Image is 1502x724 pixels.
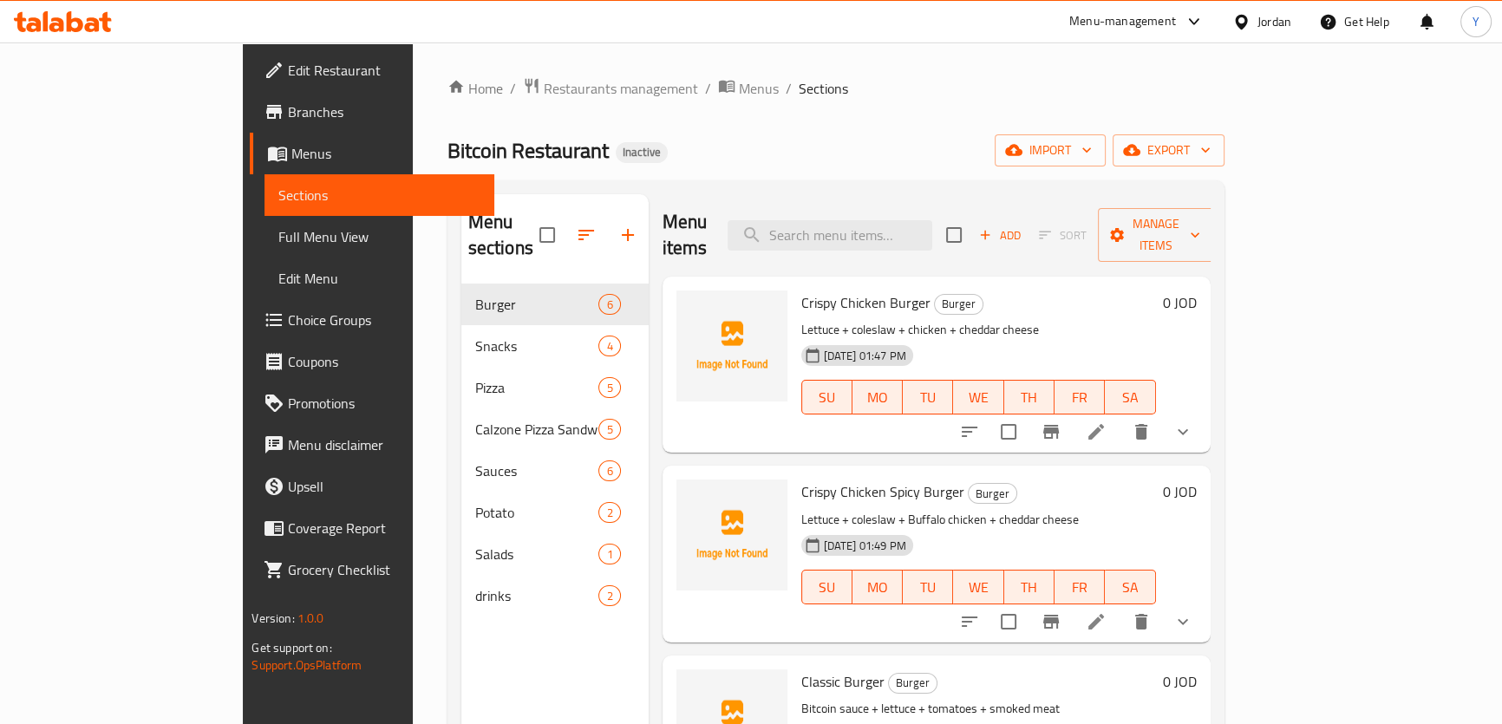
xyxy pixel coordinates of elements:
a: Edit Menu [264,258,493,299]
span: Menus [291,143,480,164]
div: items [598,336,620,356]
span: Choice Groups [288,310,480,330]
span: Upsell [288,476,480,497]
span: Manage items [1112,213,1200,257]
button: Add section [607,214,649,256]
a: Restaurants management [523,77,698,100]
div: Pizza5 [461,367,649,408]
span: MO [859,385,896,410]
li: / [705,78,711,99]
a: Upsell [250,466,493,507]
button: export [1113,134,1224,166]
span: SU [809,385,846,410]
div: items [598,544,620,564]
span: 6 [599,463,619,479]
a: Coupons [250,341,493,382]
button: TH [1004,380,1055,414]
a: Branches [250,91,493,133]
a: Edit Restaurant [250,49,493,91]
div: items [598,294,620,315]
a: Menus [250,133,493,174]
span: FR [1061,385,1098,410]
span: Sort sections [565,214,607,256]
a: Menus [718,77,779,100]
button: FR [1055,380,1105,414]
span: Branches [288,101,480,122]
a: Choice Groups [250,299,493,341]
span: Coupons [288,351,480,372]
span: Sauces [475,460,599,481]
span: Sections [799,78,848,99]
span: Menu disclaimer [288,434,480,455]
div: Menu-management [1069,11,1176,32]
a: Support.OpsPlatform [251,654,362,676]
p: Lettuce + coleslaw + Buffalo chicken + cheddar cheese [801,509,1156,531]
button: MO [852,380,903,414]
div: drinks [475,585,599,606]
span: Select section [936,217,972,253]
svg: Show Choices [1172,421,1193,442]
div: Inactive [616,142,668,163]
span: 1 [599,546,619,563]
li: / [510,78,516,99]
span: Edit Menu [278,268,480,289]
div: items [598,585,620,606]
span: Burger [935,294,983,314]
span: Burger [969,484,1016,504]
a: Edit menu item [1086,611,1107,632]
div: Calzone Pizza Sandwich5 [461,408,649,450]
h6: 0 JOD [1163,669,1197,694]
span: Select to update [990,603,1027,640]
span: import [1009,140,1092,161]
div: Burger [968,483,1017,504]
span: Y [1473,12,1479,31]
li: / [786,78,792,99]
div: Calzone Pizza Sandwich [475,419,599,440]
span: Crispy Chicken Burger [801,290,931,316]
span: Full Menu View [278,226,480,247]
span: Add item [972,222,1028,249]
span: 2 [599,588,619,604]
span: Select all sections [529,217,565,253]
button: show more [1162,411,1204,453]
a: Edit menu item [1086,421,1107,442]
div: items [598,419,620,440]
span: SA [1112,575,1148,600]
span: Classic Burger [801,669,885,695]
span: Pizza [475,377,599,398]
button: show more [1162,601,1204,642]
span: Add [976,225,1023,245]
p: Bitcoin sauce + lettuce + tomatoes + smoked meat [801,698,1156,720]
div: drinks2 [461,575,649,616]
span: export [1126,140,1211,161]
div: Sauces6 [461,450,649,492]
div: Snacks [475,336,599,356]
span: TU [910,575,946,600]
span: 6 [599,297,619,313]
button: Add [972,222,1028,249]
span: Select section first [1028,222,1098,249]
span: [DATE] 01:47 PM [817,348,913,364]
button: import [995,134,1106,166]
div: items [598,460,620,481]
span: 2 [599,505,619,521]
span: Salads [475,544,599,564]
div: Salads1 [461,533,649,575]
span: 5 [599,421,619,438]
div: Snacks4 [461,325,649,367]
span: Edit Restaurant [288,60,480,81]
nav: Menu sections [461,277,649,623]
button: WE [953,570,1003,604]
span: 1.0.0 [297,607,324,629]
a: Coverage Report [250,507,493,549]
a: Promotions [250,382,493,424]
span: Potato [475,502,599,523]
span: TH [1011,575,1048,600]
button: WE [953,380,1003,414]
span: MO [859,575,896,600]
a: Menu disclaimer [250,424,493,466]
button: sort-choices [949,601,990,642]
span: Bitcoin Restaurant [447,131,609,170]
